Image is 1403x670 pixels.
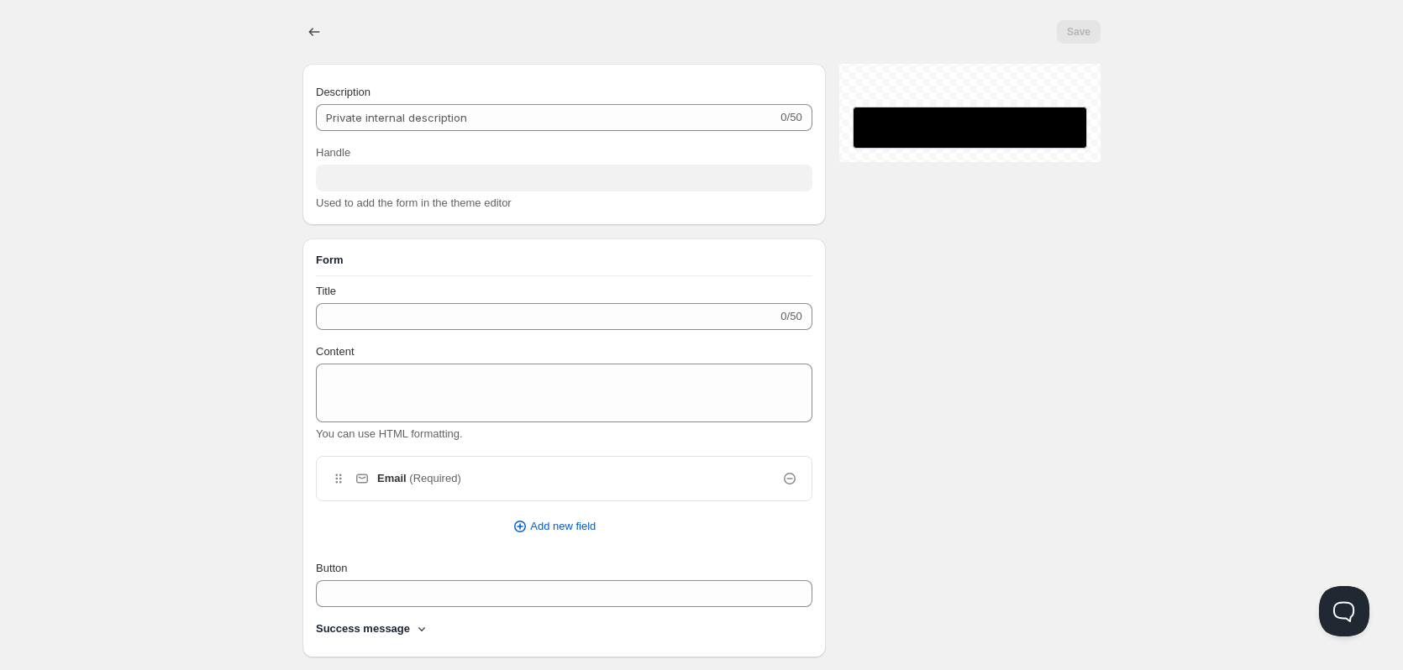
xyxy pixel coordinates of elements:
span: Used to add the form in the theme editor [316,196,512,209]
span: Button [316,562,348,574]
h4: Success message [316,620,410,637]
span: Add new field [530,518,596,535]
h4: Email [377,470,461,487]
button: Add new field [306,513,802,540]
span: Description [316,86,370,98]
span: Content [316,345,355,358]
iframe: Help Scout Beacon - Open [1319,586,1369,636]
h3: Form [316,252,812,269]
input: Private internal description [316,104,777,131]
span: Handle [316,146,350,159]
span: You can use HTML formatting. [316,427,463,440]
span: (Required) [409,472,460,484]
span: Title [316,285,336,297]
